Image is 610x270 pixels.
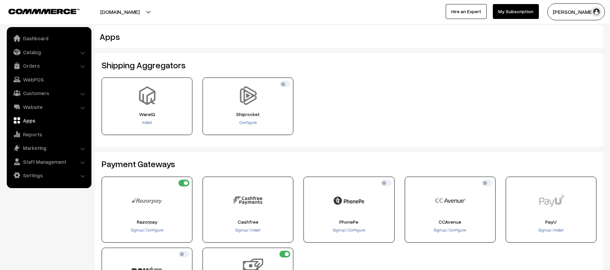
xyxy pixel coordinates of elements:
[8,73,89,86] a: WebPOS
[446,4,487,19] a: Hire an Expert
[333,227,346,232] a: Signup
[508,219,594,225] span: PayU
[553,227,564,232] a: Install
[8,114,89,127] a: Apps
[536,185,566,216] img: PayU
[104,227,190,234] div: |
[131,227,144,232] a: Signup
[235,227,249,232] a: Signup
[235,227,248,232] span: Signup
[77,3,163,20] button: [DOMAIN_NAME]
[334,185,364,216] img: PhonePe
[8,7,68,15] a: COMMMERCE
[306,219,392,225] span: PhonePe
[547,3,605,20] button: [PERSON_NAME]
[435,185,465,216] img: CCAvenue
[591,7,602,17] img: user
[8,169,89,181] a: Settings
[205,112,291,117] span: Shiprocket
[239,86,257,105] img: Shiprocket
[347,227,365,232] a: Configure
[146,227,163,232] span: Configure
[8,46,89,58] a: Catalog
[8,156,89,168] a: Staff Management
[539,227,551,232] span: Signup
[102,159,596,169] h2: Payment Gateways
[8,87,89,99] a: Customers
[8,101,89,113] a: Website
[539,227,552,232] a: Signup
[233,185,263,216] img: Cashfree
[348,227,365,232] span: Configure
[205,219,291,225] span: Cashfree
[8,9,80,14] img: COMMMERCE
[104,112,190,117] span: WareIQ
[100,31,514,42] h2: Apps
[250,227,260,232] a: Install
[8,60,89,72] a: Orders
[306,227,392,234] div: |
[448,227,466,232] a: Configure
[8,32,89,44] a: Dashboard
[138,86,156,105] img: WareIQ
[8,128,89,140] a: Reports
[553,227,564,232] span: Install
[8,142,89,154] a: Marketing
[434,227,447,232] a: Signup
[142,120,152,125] a: Install
[205,227,291,234] div: |
[104,219,190,225] span: Razorpay
[145,227,163,232] a: Configure
[508,227,594,234] div: |
[102,60,596,70] h2: Shipping Aggregators
[407,219,493,225] span: CCAvenue
[132,185,162,216] img: Razorpay
[449,227,466,232] span: Configure
[493,4,539,19] a: My Subscription
[239,120,257,125] a: Configure
[407,227,493,234] div: |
